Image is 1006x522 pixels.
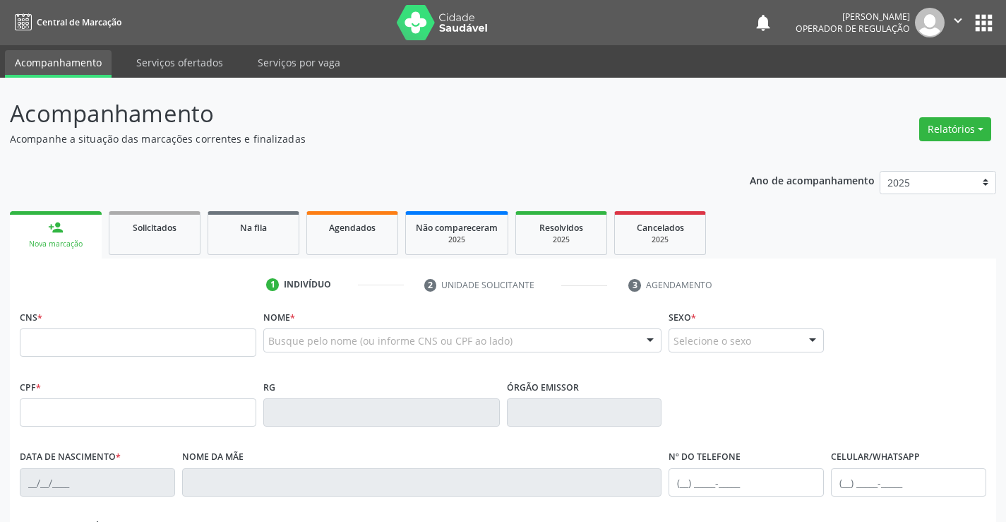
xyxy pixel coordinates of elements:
label: Nº do Telefone [669,446,741,468]
span: Resolvidos [539,222,583,234]
span: Agendados [329,222,376,234]
label: Celular/WhatsApp [831,446,920,468]
button:  [945,8,971,37]
div: 2025 [526,235,597,245]
p: Acompanhe a situação das marcações correntes e finalizadas [10,131,700,146]
button: notifications [753,13,773,32]
span: Solicitados [133,222,176,234]
span: Selecione o sexo [673,333,751,348]
div: 2025 [416,235,498,245]
i:  [950,13,966,28]
input: (__) _____-_____ [831,468,986,497]
div: Nova marcação [20,239,92,249]
img: img [915,8,945,37]
a: Central de Marcação [10,11,121,34]
div: person_add [48,220,64,235]
label: Nome da mãe [182,446,244,468]
span: Central de Marcação [37,16,121,28]
label: Órgão emissor [507,376,579,398]
label: Sexo [669,307,696,328]
label: CNS [20,307,42,328]
label: CPF [20,376,41,398]
div: [PERSON_NAME] [796,11,910,23]
input: __/__/____ [20,468,175,497]
div: Indivíduo [284,278,331,291]
div: 1 [266,278,279,291]
p: Ano de acompanhamento [750,171,875,189]
label: RG [263,376,275,398]
label: Nome [263,307,295,328]
span: Cancelados [637,222,684,234]
label: Data de nascimento [20,446,121,468]
div: 2025 [625,235,695,245]
button: Relatórios [919,117,991,141]
span: Busque pelo nome (ou informe CNS ou CPF ao lado) [268,333,513,348]
span: Operador de regulação [796,23,910,35]
a: Serviços por vaga [248,50,350,75]
button: apps [971,11,996,35]
span: Na fila [240,222,267,234]
p: Acompanhamento [10,96,700,131]
span: Não compareceram [416,222,498,234]
input: (__) _____-_____ [669,468,824,497]
a: Serviços ofertados [126,50,233,75]
a: Acompanhamento [5,50,112,78]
